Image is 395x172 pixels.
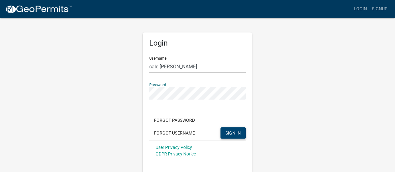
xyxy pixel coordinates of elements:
a: User Privacy Policy [155,145,192,150]
a: Signup [369,3,390,15]
a: Login [351,3,369,15]
button: SIGN IN [220,127,246,139]
button: Forgot Password [149,115,200,126]
a: GDPR Privacy Notice [155,151,195,156]
span: SIGN IN [225,130,241,135]
button: Forgot Username [149,127,200,139]
h5: Login [149,39,246,48]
